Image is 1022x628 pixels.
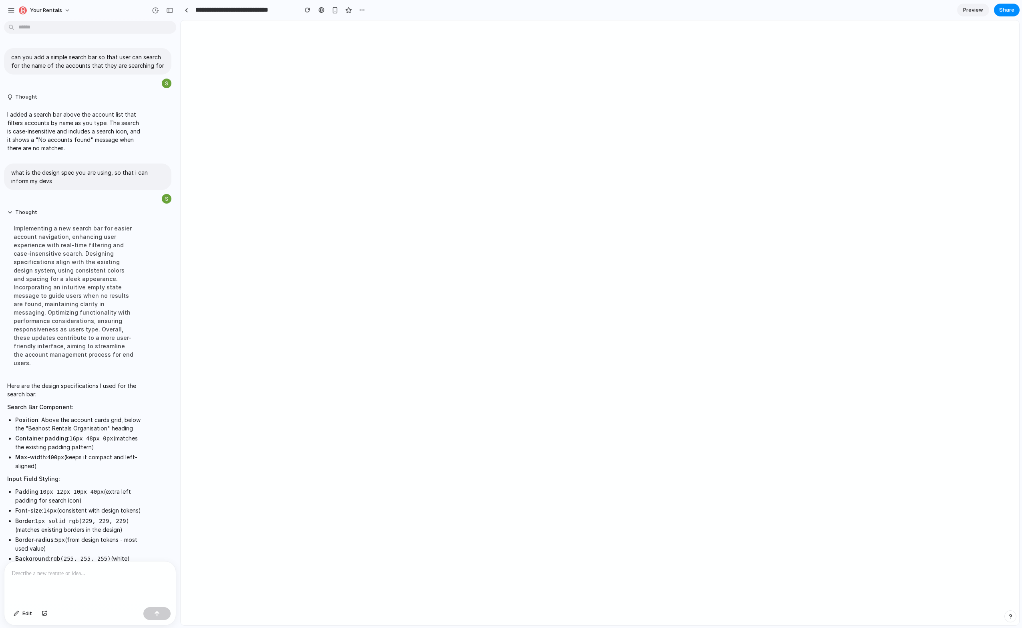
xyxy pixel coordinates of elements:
p: what is the design spec you are using, so that i can inform my devs [11,168,164,185]
li: : (extra left padding for search icon) [15,487,141,505]
code: 14px [43,507,57,514]
code: 5px [55,537,65,543]
li: : (matches the existing padding pattern) [15,434,141,451]
strong: Max-width [15,454,46,460]
strong: Input Field Styling: [7,475,60,482]
li: : (matches existing borders in the design) [15,517,141,534]
strong: Background [15,555,49,562]
p: can you add a simple search bar so that user can search for the name of the accounts that they ar... [11,53,164,70]
button: Your Rentals [16,4,74,17]
strong: Padding [15,488,38,495]
a: Preview [957,4,989,16]
li: : (consistent with design tokens) [15,506,141,515]
div: Implementing a new search bar for easier account navigation, enhancing user experience with real-... [7,219,141,372]
p: Here are the design specifications I used for the search bar: [7,382,141,398]
span: Edit [22,610,32,618]
strong: Font-size [15,507,42,514]
li: : (keeps it compact and left-aligned) [15,453,141,470]
code: 10px 12px 10px 40px [40,489,104,495]
strong: Border [15,517,34,524]
span: Preview [963,6,983,14]
strong: Container padding [15,435,68,442]
button: Edit [10,607,36,620]
strong: Search Bar Component: [7,404,74,410]
code: rgb(255, 255, 255) [50,555,111,562]
li: : (white) [15,554,141,563]
span: Your Rentals [30,6,62,14]
li: : Above the account cards grid, below the "Beahost Rentals Organisation" heading [15,416,141,432]
li: : (from design tokens - most used value) [15,535,141,553]
button: Share [994,4,1020,16]
code: 16px 48px 0px [69,435,113,442]
span: Share [999,6,1014,14]
strong: Position [15,416,38,423]
strong: Border-radius [15,536,54,543]
code: 400px [47,454,64,460]
code: 1px solid rgb(229, 229, 229) [35,518,129,524]
p: I added a search bar above the account list that filters accounts by name as you type. The search... [7,110,141,152]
